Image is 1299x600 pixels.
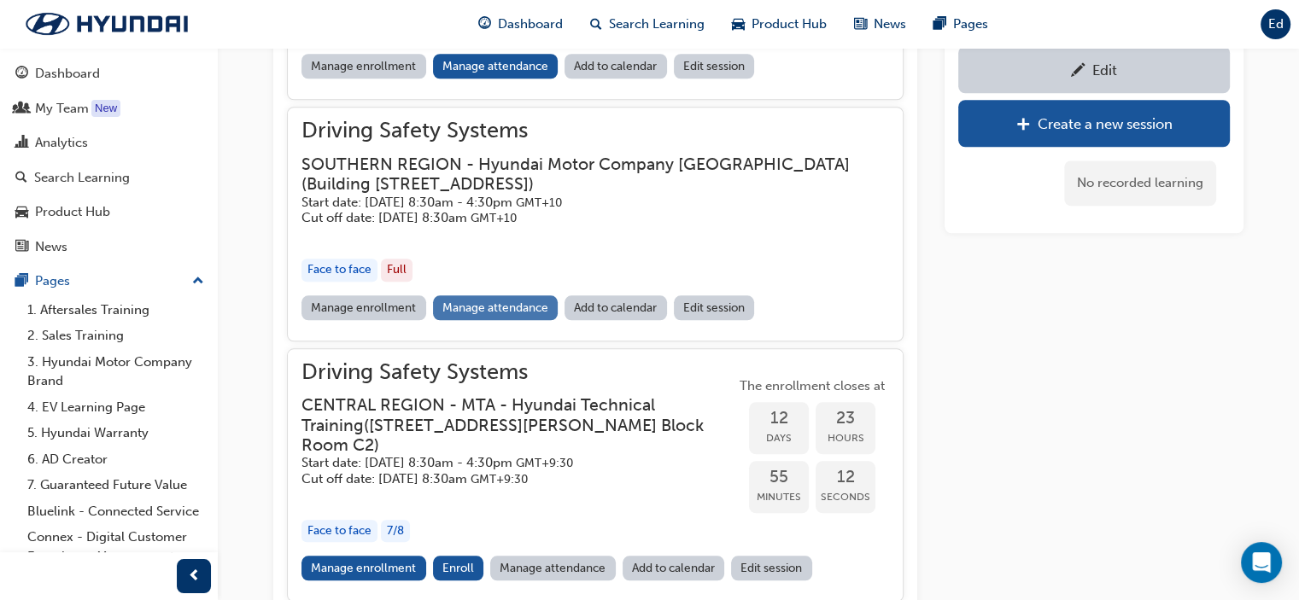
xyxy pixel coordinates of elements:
[35,64,100,84] div: Dashboard
[674,295,755,320] a: Edit session
[609,15,705,34] span: Search Learning
[7,127,211,159] a: Analytics
[35,133,88,153] div: Analytics
[718,7,840,42] a: car-iconProduct Hub
[301,295,426,320] a: Manage enrollment
[7,93,211,125] a: My Team
[590,14,602,35] span: search-icon
[15,171,27,186] span: search-icon
[20,349,211,394] a: 3. Hyundai Motor Company Brand
[301,520,377,543] div: Face to face
[854,14,867,35] span: news-icon
[565,295,667,320] a: Add to calendar
[301,195,862,211] h5: Start date: [DATE] 8:30am - 4:30pm
[301,210,862,226] h5: Cut off date: [DATE] 8:30am
[7,55,211,265] button: DashboardMy TeamAnalyticsSearch LearningProduct HubNews
[732,14,745,35] span: car-icon
[576,7,718,42] a: search-iconSearch Learning
[749,487,809,507] span: Minutes
[20,498,211,525] a: Bluelink - Connected Service
[20,394,211,421] a: 4. EV Learning Page
[933,14,946,35] span: pages-icon
[301,556,426,580] a: Manage enrollment
[301,121,889,326] button: Driving Safety SystemsSOUTHERN REGION - Hyundai Motor Company [GEOGRAPHIC_DATA](Building [STREET_...
[840,7,920,42] a: news-iconNews
[749,468,809,487] span: 55
[301,54,426,79] a: Manage enrollment
[958,46,1230,93] a: Edit
[874,15,906,34] span: News
[7,265,211,297] button: Pages
[749,409,809,428] span: 12
[1092,61,1117,79] div: Edit
[35,271,70,291] div: Pages
[7,58,211,90] a: Dashboard
[465,7,576,42] a: guage-iconDashboard
[735,376,889,396] span: The enrollment closes at
[15,205,28,220] span: car-icon
[192,271,204,293] span: up-icon
[301,363,889,588] button: Driving Safety SystemsCENTRAL REGION - MTA - Hyundai Technical Training([STREET_ADDRESS][PERSON_N...
[301,455,708,471] h5: Start date: [DATE] 8:30am - 4:30pm
[433,54,559,79] a: Manage attendance
[1261,9,1290,39] button: Ed
[1064,160,1216,206] div: No recorded learning
[15,274,28,289] span: pages-icon
[816,428,875,448] span: Hours
[301,363,735,382] span: Driving Safety Systems
[20,524,211,569] a: Connex - Digital Customer Experience Management
[35,237,67,257] div: News
[516,195,562,210] span: Australian Eastern Standard Time GMT+10
[91,100,120,117] div: Tooltip anchor
[816,468,875,487] span: 12
[15,102,28,117] span: people-icon
[442,561,474,575] span: Enroll
[433,295,559,320] a: Manage attendance
[565,54,667,79] a: Add to calendar
[1241,542,1282,583] div: Open Intercom Messenger
[433,556,484,580] button: Enroll
[34,168,130,188] div: Search Learning
[816,487,875,507] span: Seconds
[498,15,563,34] span: Dashboard
[20,472,211,498] a: 7. Guaranteed Future Value
[15,67,28,82] span: guage-icon
[7,162,211,194] a: Search Learning
[20,297,211,323] a: 1. Aftersales Training
[731,556,812,580] a: Edit session
[15,240,28,255] span: news-icon
[301,121,889,141] span: Driving Safety Systems
[7,196,211,228] a: Product Hub
[301,471,708,487] h5: Cut off date: [DATE] 8:30am
[471,211,517,225] span: Australian Eastern Standard Time GMT+10
[301,154,862,195] h3: SOUTHERN REGION - Hyundai Motor Company [GEOGRAPHIC_DATA] ( Building [STREET_ADDRESS] )
[20,323,211,349] a: 2. Sales Training
[188,566,201,587] span: prev-icon
[381,259,413,282] div: Full
[301,259,377,282] div: Face to face
[674,54,755,79] a: Edit session
[7,231,211,263] a: News
[478,14,491,35] span: guage-icon
[958,100,1230,147] a: Create a new session
[752,15,827,34] span: Product Hub
[516,456,573,470] span: Australian Central Standard Time GMT+9:30
[490,556,616,580] a: Manage attendance
[1071,63,1085,80] span: pencil-icon
[20,446,211,473] a: 6. AD Creator
[9,6,205,42] img: Trak
[1016,117,1031,134] span: plus-icon
[381,520,410,543] div: 7 / 8
[1268,15,1284,34] span: Ed
[15,136,28,151] span: chart-icon
[816,409,875,428] span: 23
[953,15,988,34] span: Pages
[301,395,708,455] h3: CENTRAL REGION - MTA - Hyundai Technical Training ( [STREET_ADDRESS][PERSON_NAME] Block Room C2 )
[35,99,89,119] div: My Team
[920,7,1002,42] a: pages-iconPages
[749,428,809,448] span: Days
[20,420,211,446] a: 5. Hyundai Warranty
[1038,115,1173,132] div: Create a new session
